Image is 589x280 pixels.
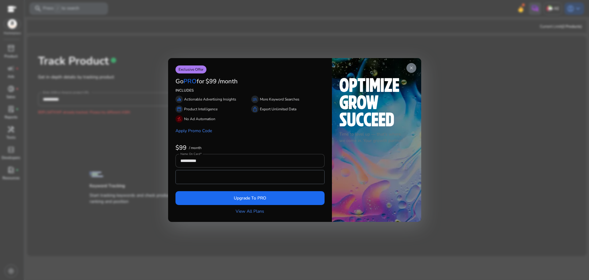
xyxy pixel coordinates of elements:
[260,106,296,112] p: Export Unlimited Data
[236,208,264,215] a: View All Plans
[252,97,257,102] span: manage_search
[177,107,182,112] span: storefront
[339,131,414,144] p: Time to level up — that's where we come in. Your growth partner!
[179,171,321,183] iframe: Secure payment input frame
[175,128,212,134] a: Apply Promo Code
[177,97,182,102] span: equalizer
[260,97,299,102] p: More Keyword Searches
[234,195,266,201] span: Upgrade To PRO
[184,97,236,102] p: Actionable Advertising Insights
[177,116,182,121] span: gavel
[184,116,215,122] p: No Ad Automation
[206,78,238,85] h3: $99 /month
[175,88,325,93] p: INCLUDES
[175,65,206,73] p: Exclusive Offer
[175,191,325,205] button: Upgrade To PRO
[183,77,197,85] span: PRO
[189,146,202,150] p: / month
[180,152,200,156] mat-label: Name On Card
[252,107,257,112] span: ios_share
[175,144,187,152] b: $99
[184,106,218,112] p: Product Intelligence
[409,65,414,70] span: close
[175,78,204,85] h3: Go for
